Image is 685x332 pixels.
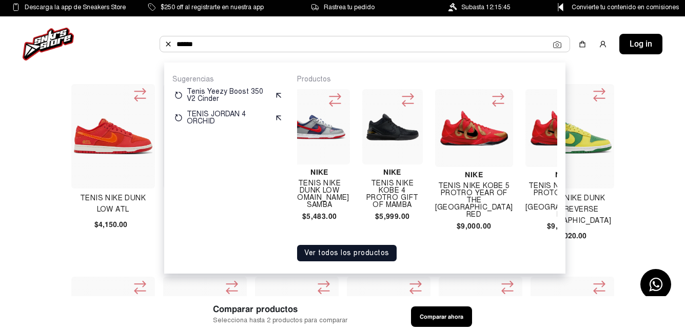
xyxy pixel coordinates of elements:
span: Descarga la app de Sneakers Store [25,2,126,13]
img: TENIS NIKE KOBE 5 PROTO YEAR OF THE MAMBA UNIVERSITY RED [530,93,599,163]
h4: Tenis Nike Dunk Low Reverse [GEOGRAPHIC_DATA] [531,193,614,226]
span: $4,150.00 [94,219,127,230]
h4: TENIS NIKE KOBE 5 PROTRO YEAR OF THE [GEOGRAPHIC_DATA] RED [435,182,513,218]
img: Tenis Nike Dunk Low Co.jp Samba [293,101,346,153]
h4: Nike [525,171,603,178]
img: restart.svg [174,91,183,99]
img: Cámara [553,40,561,49]
img: suggest.svg [275,91,283,99]
span: Log in [630,38,652,50]
h4: Tenis Nike Dunk Low [DOMAIN_NAME] Samba [289,180,350,209]
p: TENIS JORDAN 4 ORCHID [187,111,270,125]
img: Buscar [164,40,172,48]
h4: Nike [435,171,513,178]
h4: TENIS NIKE KOBE 4 PROTRO GIFT OF MAMBA [362,180,423,209]
img: Tenis Nike Dunk Low Atl [74,118,153,154]
button: Comparar ahora [411,306,472,327]
img: TENIS NIKE KOBE 4 PROTRO GIFT OF MAMBA [366,101,419,153]
img: Tenis Nike Dunk Low Reverse Brazil [533,119,612,154]
img: Control Point Icon [554,3,567,11]
span: Subasta 12:15:45 [461,2,511,13]
h4: Tenis Nike Dunk Low Ocean Bliss Citron Tint [163,193,247,226]
img: user [599,40,607,48]
h4: Tenis Nike Dunk Low Atl [71,193,155,215]
img: shopping [578,40,586,48]
img: suggest.svg [275,114,283,122]
p: Productos [297,75,557,84]
p: Tenis Yeezy Boost 350 V2 Cinder [187,88,270,102]
h4: $5,999.00 [362,213,423,220]
span: Selecciona hasta 2 productos para comparar [213,316,347,325]
h4: $9,000.00 [525,222,603,230]
p: Sugerencias [172,75,285,84]
span: $4,020.00 [554,231,586,241]
img: logo [23,28,74,60]
img: TENIS NIKE KOBE 5 PROTRO YEAR OF THE MAMBA UNIVERSITY RED [439,93,509,163]
h4: Nike [289,169,350,176]
span: $250 off al registrarte en nuestra app [161,2,264,13]
span: Convierte tu contenido en comisiones [572,2,679,13]
h4: $9,000.00 [435,222,513,230]
h4: Nike [362,169,423,176]
span: Rastrea tu pedido [324,2,375,13]
h4: TENIS NIKE KOBE 5 PROTO YEAR OF THE [GEOGRAPHIC_DATA] RED [525,182,603,218]
button: Ver todos los productos [297,245,397,261]
img: restart.svg [174,114,183,122]
h4: $5,483.00 [289,213,350,220]
span: Comparar productos [213,303,347,316]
